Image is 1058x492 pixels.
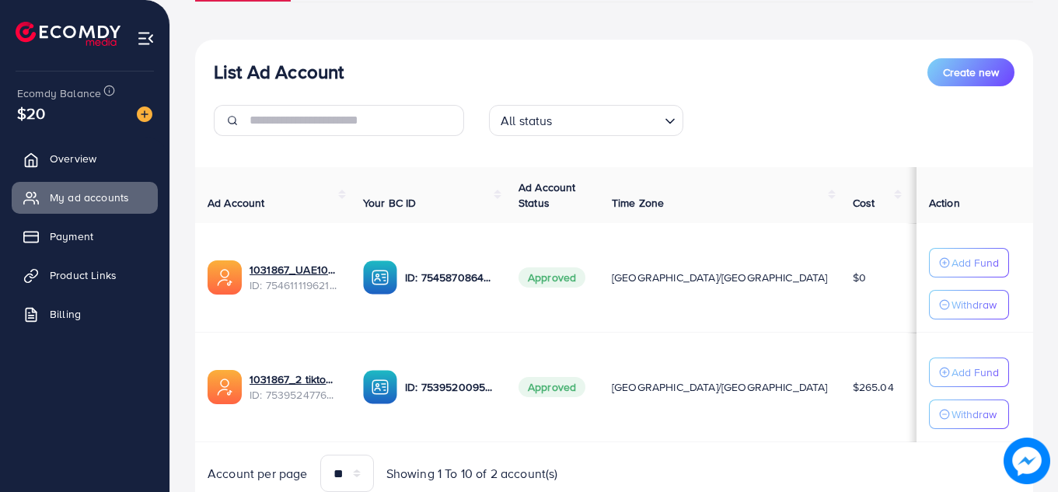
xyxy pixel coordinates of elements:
[250,387,338,403] span: ID: 7539524776784592913
[50,306,81,322] span: Billing
[929,400,1009,429] button: Withdraw
[943,65,999,80] span: Create new
[612,379,828,395] span: [GEOGRAPHIC_DATA]/[GEOGRAPHIC_DATA]
[489,105,683,136] div: Search for option
[386,465,558,483] span: Showing 1 To 10 of 2 account(s)
[612,270,828,285] span: [GEOGRAPHIC_DATA]/[GEOGRAPHIC_DATA]
[363,370,397,404] img: ic-ba-acc.ded83a64.svg
[208,370,242,404] img: ic-ads-acc.e4c84228.svg
[1004,438,1050,484] img: image
[12,182,158,213] a: My ad accounts
[853,270,866,285] span: $0
[250,262,338,277] a: 1031867_UAE10kkk_1756966048687
[519,180,576,211] span: Ad Account Status
[250,277,338,293] span: ID: 7546111196215164946
[952,295,997,314] p: Withdraw
[50,151,96,166] span: Overview
[557,106,658,132] input: Search for option
[250,372,338,387] a: 1031867_2 tiktok_1755432429402
[250,262,338,294] div: <span class='underline'>1031867_UAE10kkk_1756966048687</span></br>7546111196215164946
[12,260,158,291] a: Product Links
[853,195,875,211] span: Cost
[137,30,155,47] img: menu
[952,405,997,424] p: Withdraw
[12,221,158,252] a: Payment
[952,363,999,382] p: Add Fund
[519,267,585,288] span: Approved
[405,378,494,396] p: ID: 7539520095186960392
[929,358,1009,387] button: Add Fund
[853,379,894,395] span: $265.04
[50,267,117,283] span: Product Links
[929,290,1009,319] button: Withdraw
[16,22,120,46] img: logo
[250,372,338,403] div: <span class='underline'>1031867_2 tiktok_1755432429402</span></br>7539524776784592913
[929,248,1009,277] button: Add Fund
[405,268,494,287] p: ID: 7545870864840179713
[17,85,101,101] span: Ecomdy Balance
[208,465,308,483] span: Account per page
[519,377,585,397] span: Approved
[12,298,158,330] a: Billing
[137,106,152,122] img: image
[208,260,242,295] img: ic-ads-acc.e4c84228.svg
[50,229,93,244] span: Payment
[363,195,417,211] span: Your BC ID
[214,61,344,83] h3: List Ad Account
[50,190,129,205] span: My ad accounts
[208,195,265,211] span: Ad Account
[363,260,397,295] img: ic-ba-acc.ded83a64.svg
[952,253,999,272] p: Add Fund
[17,102,45,124] span: $20
[612,195,664,211] span: Time Zone
[12,143,158,174] a: Overview
[929,195,960,211] span: Action
[927,58,1014,86] button: Create new
[498,110,556,132] span: All status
